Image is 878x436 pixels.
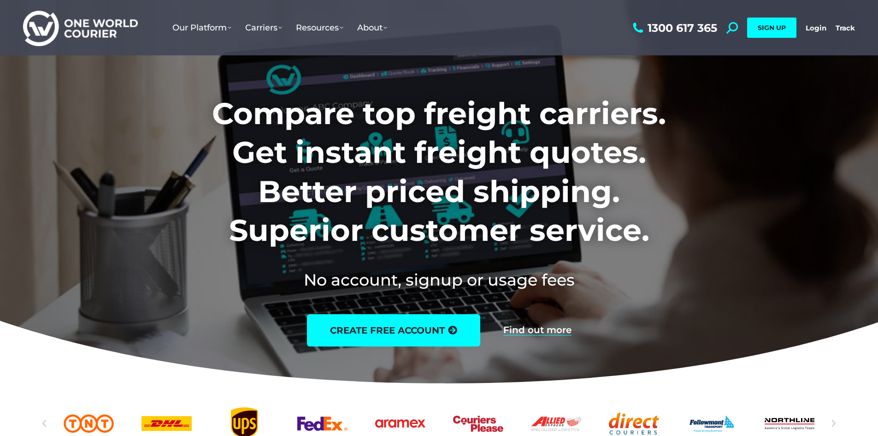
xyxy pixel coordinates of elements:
a: SIGN UP [747,18,796,38]
span: Our Platform [172,23,231,33]
span: SIGN UP [758,24,786,32]
img: One World Courier [23,9,138,47]
a: About [350,13,394,42]
span: Carriers [245,23,282,33]
a: 1300 617 365 [631,22,717,34]
a: Login [806,24,826,32]
h2: No account, signup or usage fees [151,269,727,291]
span: About [357,23,387,33]
a: Track [836,24,855,32]
a: Find out more [503,325,572,335]
a: create free account [307,314,480,346]
a: Resources [289,13,350,42]
h1: Compare top freight carriers. Get instant freight quotes. Better priced shipping. Superior custom... [151,94,727,250]
a: Our Platform [165,13,238,42]
a: Carriers [238,13,289,42]
span: Resources [296,23,343,33]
